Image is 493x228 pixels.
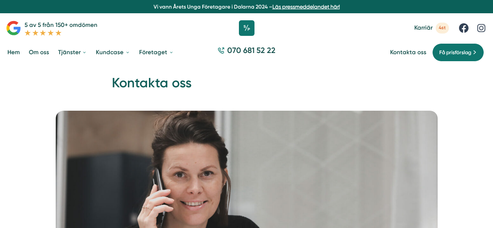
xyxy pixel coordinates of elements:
[6,43,21,62] a: Hem
[57,43,88,62] a: Tjänster
[436,23,449,33] span: 4st
[138,43,175,62] a: Företaget
[25,20,97,30] p: 5 av 5 från 150+ omdömen
[414,23,449,33] a: Karriär 4st
[272,4,340,10] a: Läs pressmeddelandet här!
[227,45,276,56] span: 070 681 52 22
[214,45,279,60] a: 070 681 52 22
[112,74,382,98] h1: Kontakta oss
[3,3,490,11] p: Vi vann Årets Unga Företagare i Dalarna 2024 –
[439,48,471,57] span: Få prisförslag
[390,49,426,56] a: Kontakta oss
[432,43,484,62] a: Få prisförslag
[27,43,51,62] a: Om oss
[94,43,131,62] a: Kundcase
[414,24,433,32] span: Karriär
